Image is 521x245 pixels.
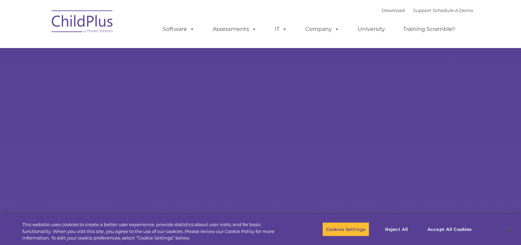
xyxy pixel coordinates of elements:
a: Assessments [206,22,263,36]
button: Accept All Cookies [424,222,475,236]
button: Cookies Settings [322,222,369,236]
div: This website uses cookies to create a better user experience, provide statistics about user visit... [22,221,287,242]
a: Software [156,22,201,36]
a: University [351,22,392,36]
button: Reject All [375,222,418,236]
a: Support [413,8,431,13]
a: Training Scramble!! [396,22,462,36]
a: Schedule A Demo [433,8,473,13]
a: IT [268,22,294,36]
a: Company [298,22,346,36]
font: | [382,8,473,13]
img: ChildPlus by Procare Solutions [48,5,117,40]
a: Download [382,8,405,13]
button: Close [503,222,518,237]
